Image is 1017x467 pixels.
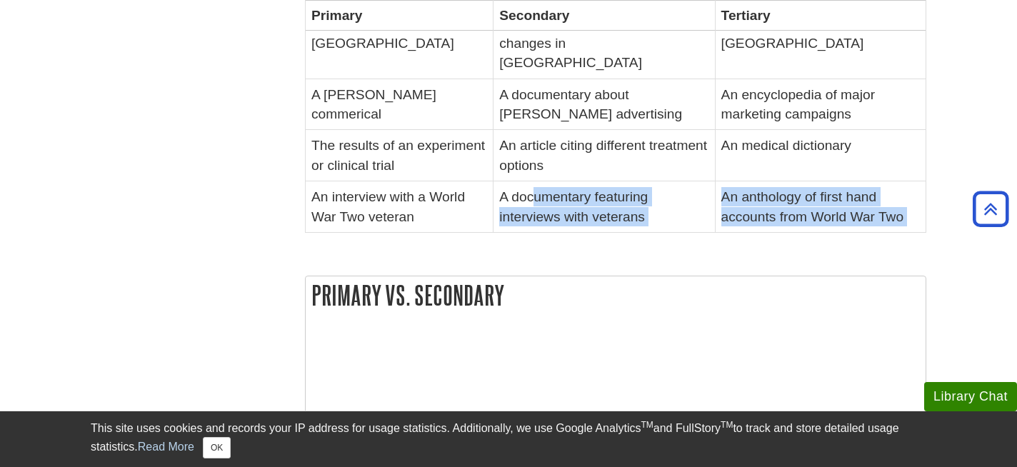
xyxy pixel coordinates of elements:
[306,181,494,233] td: An interview with a World War Two veteran
[721,420,733,430] sup: TM
[715,8,926,79] td: A chronology of major events in [GEOGRAPHIC_DATA]
[306,276,926,314] h2: Primary vs. Secondary
[715,181,926,233] td: An anthology of first hand accounts from World War Two
[494,130,715,181] td: An article citing different treatment options
[91,420,926,458] div: This site uses cookies and records your IP address for usage statistics. Additionally, we use Goo...
[306,8,494,79] td: Census data for [GEOGRAPHIC_DATA]
[138,441,194,453] a: Read More
[715,130,926,181] td: An medical dictionary
[494,181,715,233] td: A documentary featuring interviews with veterans
[494,8,715,79] td: A book about demographic changes in [GEOGRAPHIC_DATA]
[203,437,231,458] button: Close
[641,420,653,430] sup: TM
[306,79,494,130] td: A [PERSON_NAME] commerical
[968,199,1013,219] a: Back to Top
[715,79,926,130] td: An encyclopedia of major marketing campaigns
[306,130,494,181] td: The results of an experiment or clinical trial
[924,382,1017,411] button: Library Chat
[494,79,715,130] td: A documentary about [PERSON_NAME] advertising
